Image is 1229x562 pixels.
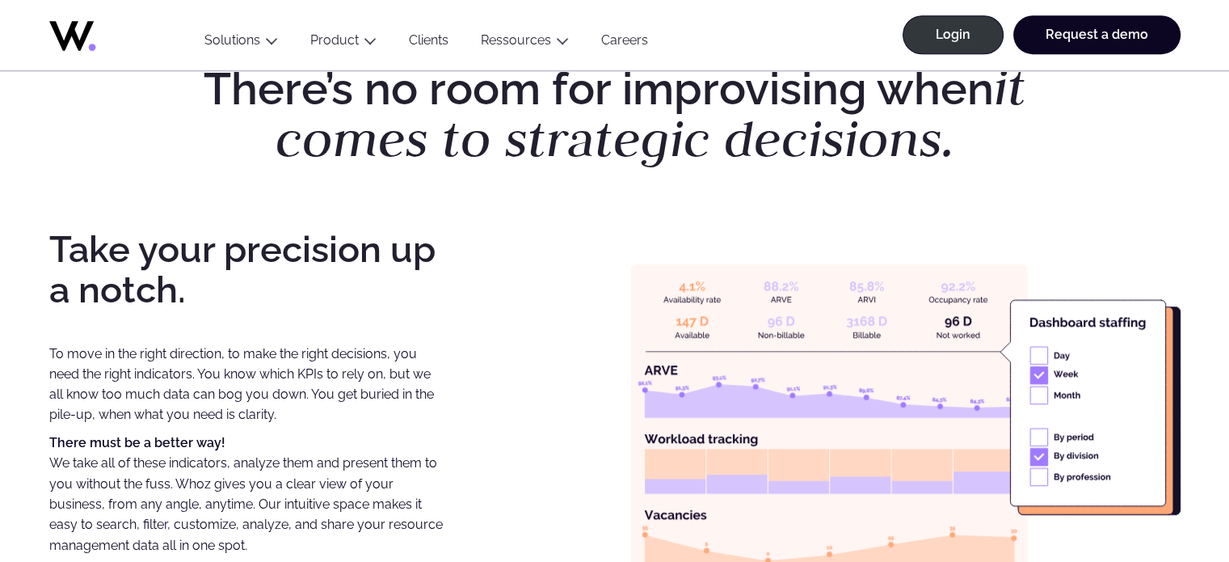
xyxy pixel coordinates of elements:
h2: There’s no room for improvising when [201,62,1029,165]
g: By period [1054,434,1093,442]
p: To move in the right direction, to make the right decisions, you need the right indicators. You k... [49,344,445,425]
g: By division [1054,453,1097,461]
g: 4.1% [679,281,705,292]
g: By profession [1054,474,1109,483]
button: Product [294,32,393,54]
g: 96 D [768,317,794,328]
g: Billable [853,332,881,338]
iframe: Chatbot [1122,455,1206,539]
g: Occupancy rate [928,297,987,304]
p: We take all of these indicators, analyze them and present them to you without the fuss. Whoz give... [49,433,445,556]
g: Dashboard staffing [1029,318,1144,330]
g: Month [1054,392,1080,399]
a: Request a demo [1013,15,1181,54]
a: Login [903,15,1004,54]
g: Availability rate [663,297,721,304]
g: ARVE [770,297,790,302]
button: Solutions [188,32,294,54]
g: ARVI [857,297,874,302]
strong: There must be a better way! [49,435,225,450]
button: Ressources [465,32,585,54]
g: 3168 D [846,317,886,328]
a: Ressources [481,32,551,48]
g: 96 D [945,317,971,328]
strong: Take your precision up a notch. [49,228,436,311]
a: Clients [393,32,465,54]
a: Careers [585,32,664,54]
em: it comes to strategic decisions. [276,54,1026,171]
a: Product [310,32,359,48]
